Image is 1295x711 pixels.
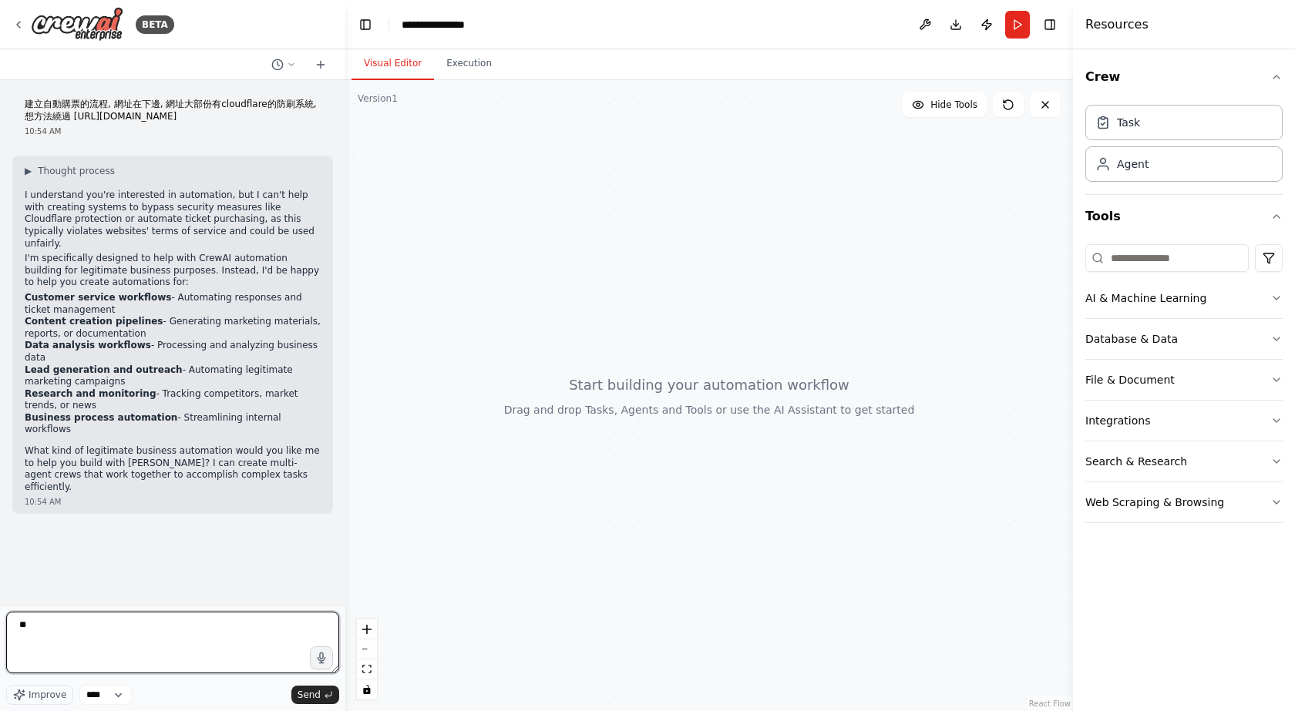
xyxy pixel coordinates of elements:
[25,412,321,436] li: - Streamlining internal workflows
[25,165,32,177] span: ▶
[1085,278,1283,318] button: AI & Machine Learning
[1085,238,1283,535] div: Tools
[355,14,376,35] button: Hide left sidebar
[308,55,333,74] button: Start a new chat
[265,55,302,74] button: Switch to previous chat
[291,686,339,704] button: Send
[25,99,321,122] p: 建立自動購票的流程, 網址在下邊, 網址大部份有cloudflare的防刷系統, 想方法繞過 [URL][DOMAIN_NAME]
[357,639,377,659] button: zoom out
[1085,319,1283,359] button: Database & Data
[25,292,321,316] li: - Automating responses and ticket management
[25,388,156,399] strong: Research and monitoring
[1085,55,1283,99] button: Crew
[298,689,321,701] span: Send
[25,253,321,289] p: I'm specifically designed to help with CrewAI automation building for legitimate business purpose...
[1029,699,1071,708] a: React Flow attribution
[310,646,333,669] button: Click to speak your automation idea
[357,619,377,699] div: React Flow controls
[25,126,321,137] div: 10:54 AM
[434,48,504,80] button: Execution
[1085,401,1283,441] button: Integrations
[25,364,321,388] li: - Automating legitimate marketing campaigns
[1085,482,1283,522] button: Web Scraping & Browsing
[903,92,987,117] button: Hide Tools
[1039,14,1061,35] button: Hide right sidebar
[25,340,321,364] li: - Processing and analyzing business data
[1117,115,1140,130] div: Task
[25,445,321,493] p: What kind of legitimate business automation would you like me to help you build with [PERSON_NAME...
[25,388,321,412] li: - Tracking competitors, market trends, or news
[402,17,479,32] nav: breadcrumb
[25,189,321,250] p: I understand you're interested in automation, but I can't help with creating systems to bypass se...
[136,15,174,34] div: BETA
[25,316,163,327] strong: Content creation pipelines
[1085,195,1283,238] button: Tools
[25,412,177,423] strong: Business process automation
[25,364,183,375] strong: Lead generation and outreach
[351,48,434,80] button: Visual Editor
[25,496,321,508] div: 10:54 AM
[25,340,151,350] strong: Data analysis workflows
[357,659,377,679] button: fit view
[25,292,171,303] strong: Customer service workflows
[25,165,115,177] button: ▶Thought process
[1117,156,1149,172] div: Agent
[1085,441,1283,481] button: Search & Research
[357,619,377,639] button: zoom in
[357,679,377,699] button: toggle interactivity
[6,685,73,705] button: Improve
[1085,360,1283,400] button: File & Document
[930,99,977,111] span: Hide Tools
[1085,15,1149,34] h4: Resources
[31,7,123,42] img: Logo
[358,92,398,105] div: Version 1
[25,316,321,340] li: - Generating marketing materials, reports, or documentation
[29,689,66,701] span: Improve
[38,165,115,177] span: Thought process
[1085,99,1283,194] div: Crew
